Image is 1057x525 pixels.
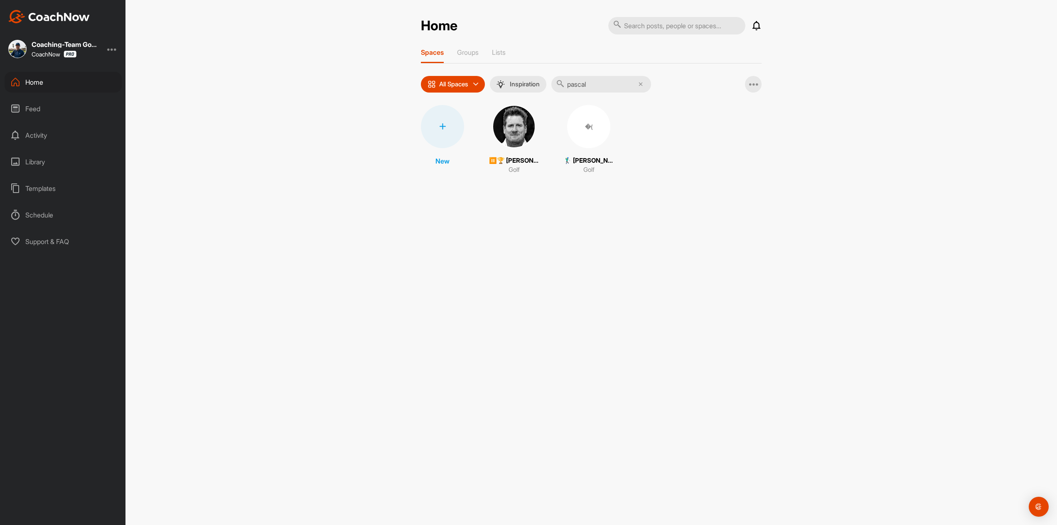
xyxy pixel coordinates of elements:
p: Lists [492,48,506,56]
div: Coaching-Team Golfakademie [32,41,98,48]
p: New [435,156,450,166]
div: Feed [5,98,122,119]
img: CoachNow [8,10,90,23]
p: Golf [509,165,520,175]
div: CoachNow [32,51,76,58]
img: square_dbe831659b5c0f8b14cc74d33bfcb03a.jpg [492,105,536,148]
img: CoachNow Pro [64,51,76,58]
div: Support & FAQ [5,231,122,252]
img: menuIcon [497,80,505,88]
input: Search... [551,76,651,93]
p: ⏸️🏆 [PERSON_NAME] (20.4) [489,156,539,166]
div: Schedule [5,205,122,225]
p: Groups [457,48,479,56]
a: ⏸️🏆 [PERSON_NAME] (20.4)Golf [489,105,539,175]
div: Library [5,151,122,172]
img: square_76f96ec4196c1962453f0fa417d3756b.jpg [8,40,27,58]
input: Search posts, people or spaces... [608,17,745,34]
a: �(🏌‍♂ [PERSON_NAME] (23,7)Golf [564,105,614,175]
img: icon [428,80,436,88]
div: �( [567,105,610,148]
p: Golf [583,165,595,175]
p: Inspiration [510,81,540,88]
div: Home [5,72,122,93]
div: Templates [5,178,122,199]
p: Spaces [421,48,444,56]
p: All Spaces [439,81,468,88]
h2: Home [421,18,457,34]
div: Open Intercom Messenger [1029,497,1049,517]
div: Activity [5,125,122,146]
p: 🏌‍♂ [PERSON_NAME] (23,7) [564,156,614,166]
